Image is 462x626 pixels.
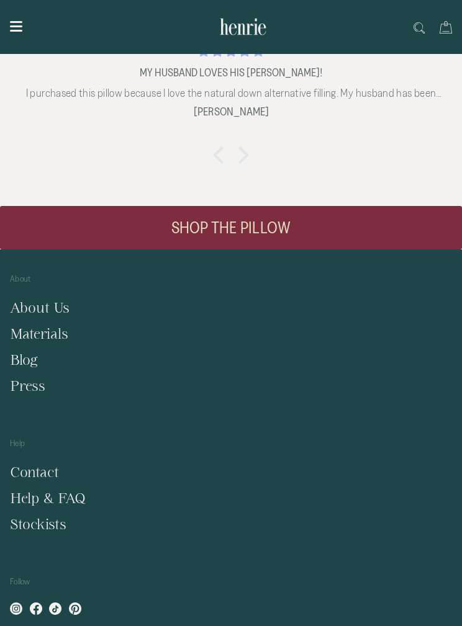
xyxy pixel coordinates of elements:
p: About [10,272,452,295]
a: Contact [10,464,59,480]
div: [PERSON_NAME] [15,103,447,121]
p: I purchased this pillow because I love the natural down alternative filling. My husband has been ... [15,85,447,101]
a: Press [10,378,45,393]
p: Help [10,437,452,459]
button: Show menu [6,19,27,34]
a: About Us [10,300,70,315]
a: Stockists [10,516,66,532]
a: Blog [10,352,38,367]
p: Follow [10,575,452,597]
a: Help & FAQ [10,490,86,506]
div: My husband LOVES his [PERSON_NAME]! [15,65,447,81]
img: Henrie [220,12,266,41]
a: Materials [10,326,68,341]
